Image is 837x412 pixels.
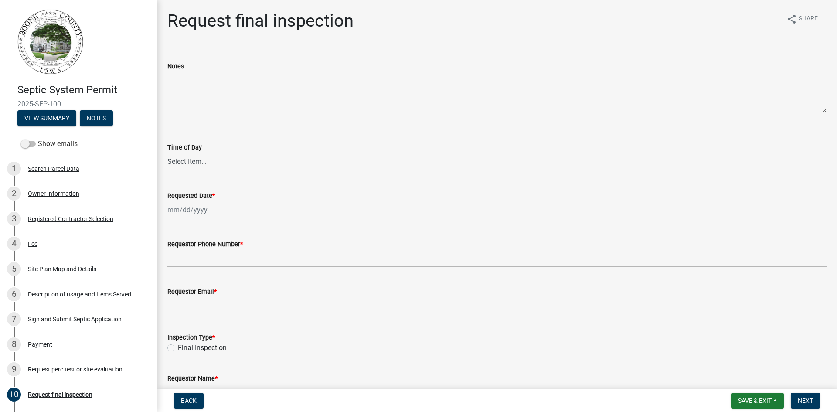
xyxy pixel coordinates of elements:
label: Notes [167,64,184,70]
div: Owner Information [28,191,79,197]
button: Notes [80,110,113,126]
div: 7 [7,312,21,326]
label: Final Inspection [178,343,227,353]
div: 9 [7,362,21,376]
label: Requested Date [167,193,215,199]
label: Requestor Name [167,376,218,382]
span: 2025-SEP-100 [17,100,139,108]
div: 5 [7,262,21,276]
label: Requestor Email [167,289,217,295]
button: shareShare [779,10,825,27]
div: Description of usage and Items Served [28,291,131,297]
div: 8 [7,337,21,351]
i: share [786,14,797,24]
label: Show emails [21,139,78,149]
label: Inspection Type [167,335,215,341]
button: Back [174,393,204,409]
h4: Septic System Permit [17,84,150,96]
div: 2 [7,187,21,201]
div: Registered Contractor Selection [28,216,113,222]
button: Next [791,393,820,409]
span: Back [181,397,197,404]
div: Request perc test or site evaluation [28,366,122,372]
div: 1 [7,162,21,176]
span: Next [798,397,813,404]
span: Share [799,14,818,24]
wm-modal-confirm: Notes [80,115,113,122]
div: Sign and Submit Septic Application [28,316,122,322]
img: Boone County, Iowa [17,9,84,75]
div: Search Parcel Data [28,166,79,172]
div: 3 [7,212,21,226]
input: mm/dd/yyyy [167,201,247,219]
div: Payment [28,341,52,347]
div: Fee [28,241,37,247]
div: 6 [7,287,21,301]
label: Time of Day [167,145,202,151]
span: Save & Exit [738,397,772,404]
button: Save & Exit [731,393,784,409]
label: Requestor Phone Number [167,242,243,248]
wm-modal-confirm: Summary [17,115,76,122]
div: 4 [7,237,21,251]
div: Site Plan Map and Details [28,266,96,272]
div: 10 [7,388,21,402]
div: Request final inspection [28,392,92,398]
h1: Request final inspection [167,10,354,31]
button: View Summary [17,110,76,126]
